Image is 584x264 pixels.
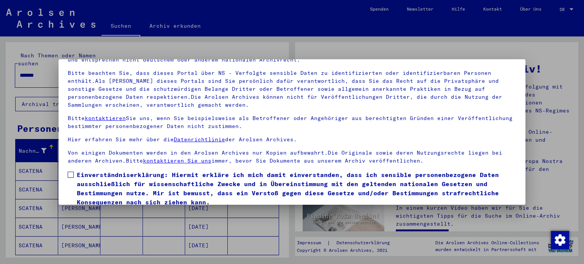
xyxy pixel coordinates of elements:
[77,170,517,207] span: Einverständniserklärung: Hiermit erkläre ich mich damit einverstanden, dass ich sensible personen...
[143,157,211,164] a: kontaktieren Sie uns
[68,149,517,165] p: Von einigen Dokumenten werden in den Arolsen Archives nur Kopien aufbewahrt.Die Originale sowie d...
[68,114,517,130] p: Bitte Sie uns, wenn Sie beispielsweise als Betroffener oder Angehöriger aus berechtigten Gründen ...
[85,115,126,122] a: kontaktieren
[551,231,569,249] img: Zustimmung ändern
[68,69,517,109] p: Bitte beachten Sie, dass dieses Portal über NS - Verfolgte sensible Daten zu identifizierten oder...
[174,136,225,143] a: Datenrichtlinie
[68,136,517,144] p: Hier erfahren Sie mehr über die der Arolsen Archives.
